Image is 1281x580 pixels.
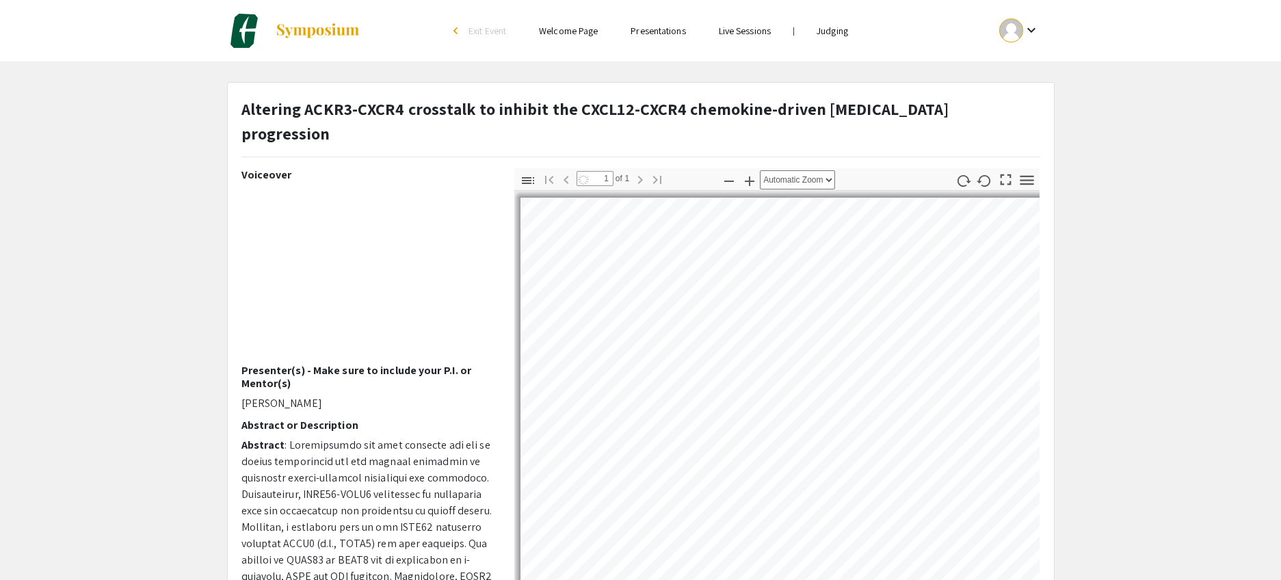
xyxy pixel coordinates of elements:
[760,170,835,189] select: Zoom
[717,170,741,190] button: Zoom Out
[951,170,975,190] button: Rotate Clockwise
[555,169,578,189] button: Previous Page
[227,14,261,48] img: Charlotte Biomedical Sciences Symposium 2025
[516,170,540,190] button: Toggle Sidebar
[241,438,285,452] strong: Abstract
[646,169,669,189] button: Go to Last Page
[10,518,58,570] iframe: Chat
[241,364,494,390] h2: Presenter(s) - Make sure to include your P.I. or Mentor(s)
[538,169,561,189] button: Go to First Page
[973,170,996,190] button: Rotate Counterclockwise
[577,171,613,186] input: Page
[227,14,360,48] a: Charlotte Biomedical Sciences Symposium 2025
[738,170,761,190] button: Zoom In
[241,168,494,181] h2: Voiceover
[631,25,685,37] a: Presentations
[453,27,462,35] div: arrow_back_ios
[539,25,598,37] a: Welcome Page
[241,419,494,432] h2: Abstract or Description
[241,187,494,364] iframe: Altering ACKR3-CXCR4 crosstalk to inhibit CXCL12-CXCR4 chemokine driven breast cancer progression
[613,171,630,186] span: of 1
[241,98,949,144] strong: Altering ACKR3-CXCR4 crosstalk to inhibit the CXCL12-CXCR4 chemokine-driven [MEDICAL_DATA] progre...
[275,23,360,39] img: Symposium by ForagerOne
[985,15,1054,46] button: Expand account dropdown
[787,25,800,37] li: |
[1015,170,1038,190] button: Tools
[817,25,848,37] a: Judging
[241,395,494,412] p: [PERSON_NAME]
[994,168,1017,188] button: Switch to Presentation Mode
[719,25,771,37] a: Live Sessions
[1023,22,1040,38] mat-icon: Expand account dropdown
[468,25,506,37] span: Exit Event
[629,169,652,189] button: Next Page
